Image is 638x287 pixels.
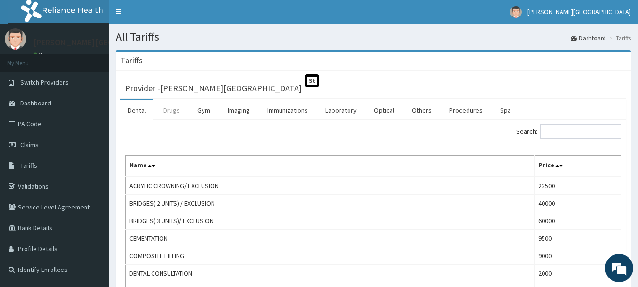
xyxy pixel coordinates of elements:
th: Name [126,156,535,177]
h3: Tariffs [120,56,143,65]
td: 9000 [535,247,621,265]
a: Dental [120,100,153,120]
a: Drugs [156,100,187,120]
input: Search: [540,124,621,139]
td: 60000 [535,212,621,230]
span: Dashboard [20,99,51,107]
a: Spa [493,100,519,120]
td: COMPOSITE FILLING [126,247,535,265]
th: Price [535,156,621,177]
td: 40000 [535,195,621,212]
span: Claims [20,140,39,149]
span: Switch Providers [20,78,68,87]
label: Search: [516,124,621,139]
img: User Image [510,6,522,18]
td: ACRYLIC CROWNING/ EXCLUSION [126,177,535,195]
a: Laboratory [318,100,364,120]
p: [PERSON_NAME][GEOGRAPHIC_DATA] [33,38,173,47]
td: DENTAL CONSULTATION [126,265,535,282]
td: 2000 [535,265,621,282]
h3: Provider - [PERSON_NAME][GEOGRAPHIC_DATA] [125,84,302,93]
a: Gym [190,100,218,120]
td: BRIDGES( 3 UNITS)/ EXCLUSION [126,212,535,230]
a: Dashboard [571,34,606,42]
span: [PERSON_NAME][GEOGRAPHIC_DATA] [527,8,631,16]
a: Optical [366,100,402,120]
td: 9500 [535,230,621,247]
td: CEMENTATION [126,230,535,247]
a: Immunizations [260,100,315,120]
span: St [305,74,319,87]
img: User Image [5,28,26,50]
a: Procedures [442,100,490,120]
a: Others [404,100,439,120]
h1: All Tariffs [116,31,631,43]
td: BRIDGES( 2 UNITS) / EXCLUSION [126,195,535,212]
a: Online [33,52,56,58]
td: 22500 [535,177,621,195]
li: Tariffs [607,34,631,42]
a: Imaging [220,100,257,120]
span: Tariffs [20,161,37,170]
